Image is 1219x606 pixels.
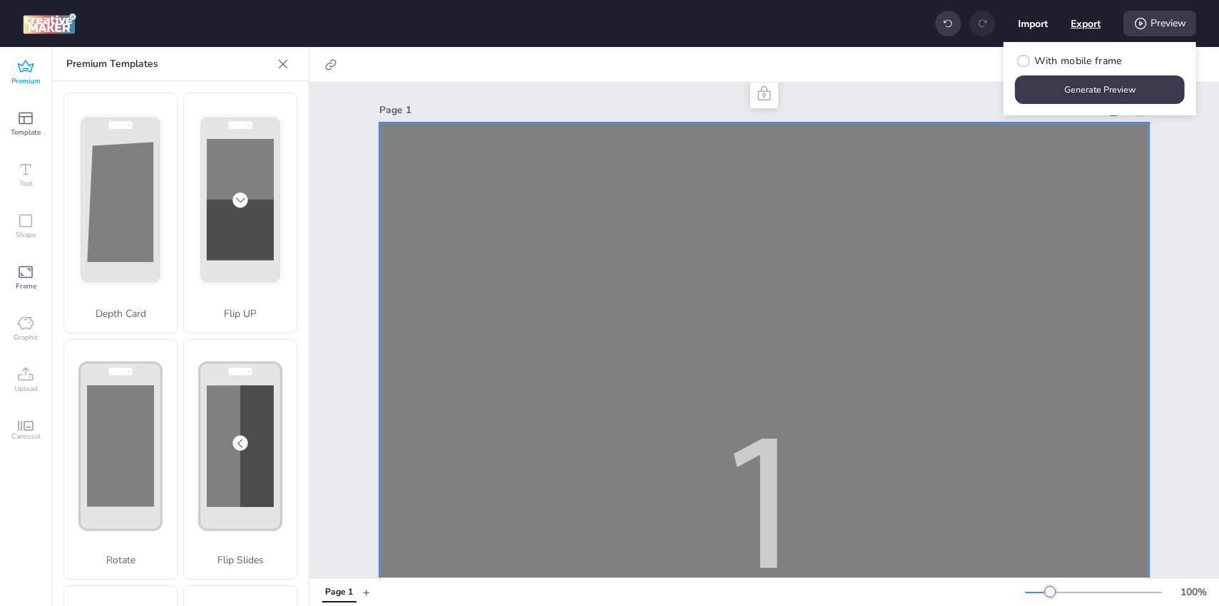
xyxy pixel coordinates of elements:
div: Preview [1123,11,1196,36]
p: Flip UP [184,306,297,321]
button: + [363,580,370,605]
div: Tabs [315,580,363,605]
span: Shape [16,229,36,241]
button: Import [1018,9,1048,38]
p: Rotate [64,553,177,568]
div: Page 1 [379,103,1021,117]
span: Template [11,127,41,138]
img: logo Creative Maker [23,13,76,34]
button: Export [1071,9,1101,38]
div: Page 1 [325,586,353,599]
span: Text [19,178,33,189]
div: 100 % [1176,585,1210,600]
p: Premium Templates [66,47,272,81]
span: With mobile frame [1034,53,1121,68]
p: Flip Slides [184,553,297,568]
span: Premium [11,75,41,87]
span: Upload [14,383,38,395]
span: Carousel [11,431,41,442]
span: Frame [16,281,36,292]
span: Graphic [14,332,38,343]
button: Generate Preview [1015,75,1185,104]
p: Depth Card [64,306,177,321]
